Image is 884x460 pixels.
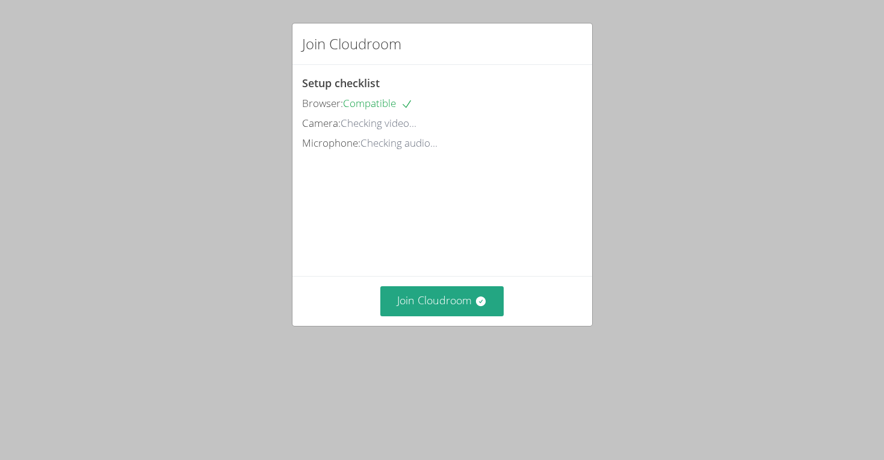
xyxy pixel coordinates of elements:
span: Microphone: [302,136,360,150]
span: Camera: [302,116,341,130]
span: Compatible [343,96,413,110]
span: Checking audio... [360,136,437,150]
button: Join Cloudroom [380,286,504,316]
span: Checking video... [341,116,416,130]
span: Browser: [302,96,343,110]
h2: Join Cloudroom [302,33,401,55]
span: Setup checklist [302,76,380,90]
